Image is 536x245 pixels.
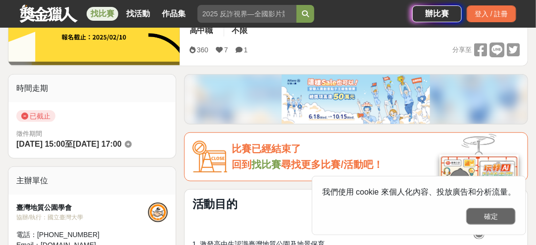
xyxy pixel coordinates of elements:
[193,141,227,173] img: Icon
[232,159,252,170] span: 回到
[16,130,42,137] span: 徵件期間
[16,110,55,122] span: 已截止
[322,188,516,196] span: 我們使用 cookie 來個人化內容、投放廣告和分析流量。
[190,26,213,35] span: 高中職
[466,208,516,225] button: 確定
[467,5,516,22] div: 登入 / 註冊
[16,213,148,222] div: 協辦/執行： 國立臺灣大學
[439,147,519,213] img: d2146d9a-e6f6-4337-9592-8cefde37ba6b.png
[412,5,462,22] a: 辦比賽
[282,75,430,124] img: 386af5bf-fbe2-4d43-ae68-517df2b56ae5.png
[65,140,73,148] span: 至
[244,46,248,54] span: 1
[282,159,384,170] span: 尋找更多比賽/活動吧！
[232,26,248,35] span: 不限
[193,198,238,210] strong: 活動目的
[8,167,176,195] div: 主辦單位
[252,159,282,170] a: 找比賽
[87,7,118,21] a: 找比賽
[224,46,228,54] span: 7
[73,140,121,148] span: [DATE] 17:00
[16,203,148,213] div: 臺灣地質公園學會
[16,230,148,240] div: 電話： [PHONE_NUMBER]
[452,42,472,57] span: 分享至
[122,7,154,21] a: 找活動
[197,5,296,23] input: 2025 反詐視界—全國影片競賽
[158,7,190,21] a: 作品集
[232,141,520,157] div: 比賽已經結束了
[8,75,176,102] div: 時間走期
[16,140,65,148] span: [DATE] 15:00
[197,46,208,54] span: 360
